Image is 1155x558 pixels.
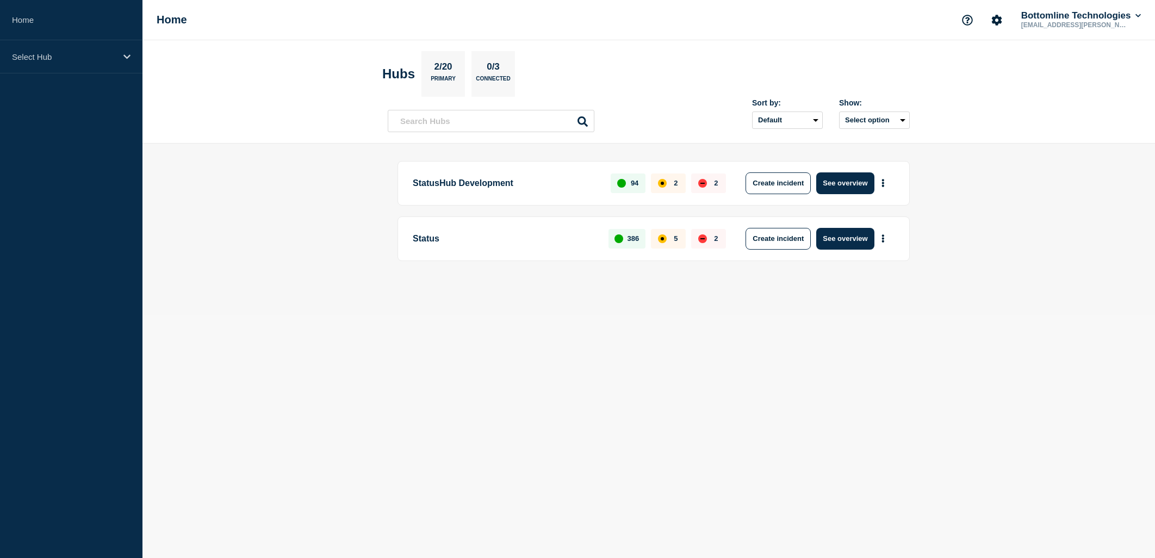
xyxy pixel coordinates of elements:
[839,111,910,129] button: Select option
[674,234,678,243] p: 5
[658,234,667,243] div: affected
[698,179,707,188] div: down
[431,76,456,87] p: Primary
[614,234,623,243] div: up
[752,98,823,107] div: Sort by:
[746,228,811,250] button: Create incident
[617,179,626,188] div: up
[157,14,187,26] h1: Home
[674,179,678,187] p: 2
[430,61,456,76] p: 2/20
[714,234,718,243] p: 2
[1019,10,1143,21] button: Bottomline Technologies
[413,228,596,250] p: Status
[816,228,874,250] button: See overview
[876,228,890,249] button: More actions
[388,110,594,132] input: Search Hubs
[752,111,823,129] select: Sort by
[658,179,667,188] div: affected
[476,76,510,87] p: Connected
[631,179,638,187] p: 94
[714,179,718,187] p: 2
[839,98,910,107] div: Show:
[876,173,890,193] button: More actions
[12,52,116,61] p: Select Hub
[628,234,639,243] p: 386
[382,66,415,82] h2: Hubs
[413,172,598,194] p: StatusHub Development
[746,172,811,194] button: Create incident
[483,61,504,76] p: 0/3
[956,9,979,32] button: Support
[985,9,1008,32] button: Account settings
[698,234,707,243] div: down
[816,172,874,194] button: See overview
[1019,21,1132,29] p: [EMAIL_ADDRESS][PERSON_NAME][DOMAIN_NAME]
